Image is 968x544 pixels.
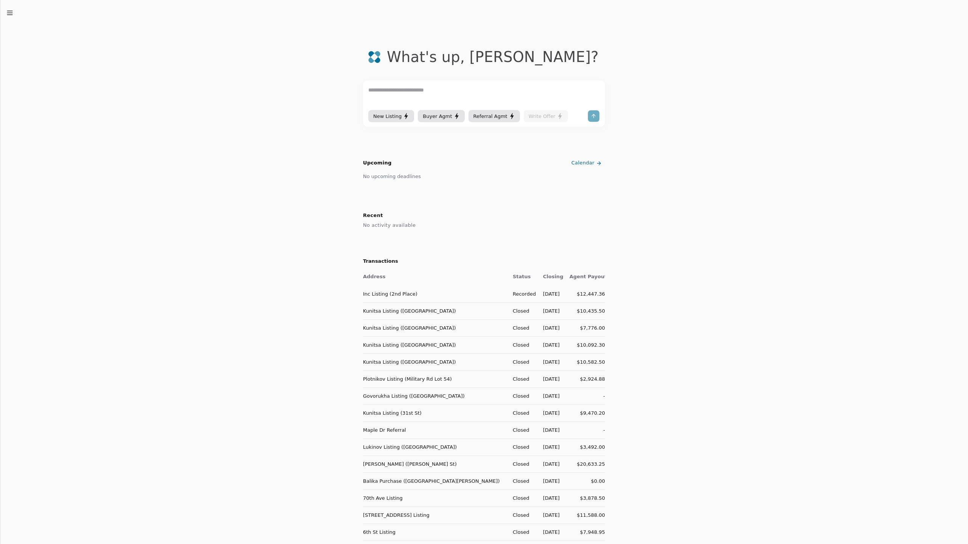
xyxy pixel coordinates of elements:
[363,319,507,336] td: Kunitsa Listing ([GEOGRAPHIC_DATA])
[563,268,605,285] th: Agent Payout
[507,524,537,541] td: Closed
[537,473,563,490] td: [DATE]
[507,490,537,507] td: Closed
[537,439,563,456] td: [DATE]
[569,477,605,485] div: $0.00
[468,110,520,122] button: Referral Agmt
[537,370,563,387] td: [DATE]
[537,422,563,439] td: [DATE]
[373,112,409,120] div: New Listing
[507,370,537,387] td: Closed
[363,405,507,422] td: Kunitsa Listing (31st St)
[507,336,537,353] td: Closed
[507,353,537,370] td: Closed
[507,268,537,285] th: Status
[368,110,414,122] button: New Listing
[363,336,507,353] td: Kunitsa Listing ([GEOGRAPHIC_DATA])
[570,157,605,169] a: Calendar
[363,353,507,370] td: Kunitsa Listing ([GEOGRAPHIC_DATA])
[507,507,537,524] td: Closed
[569,341,605,349] div: $10,092.30
[569,460,605,468] div: $20,633.25
[507,405,537,422] td: Closed
[507,456,537,473] td: Closed
[537,456,563,473] td: [DATE]
[363,387,507,405] td: Govorukha Listing ([GEOGRAPHIC_DATA])
[363,268,507,285] th: Address
[569,511,605,519] div: $11,588.00
[569,358,605,366] div: $10,582.50
[507,285,537,302] td: Recorded
[537,490,563,507] td: [DATE]
[363,211,605,220] h2: Recent
[507,439,537,456] td: Closed
[363,257,605,265] h2: Transactions
[569,409,605,417] div: $9,470.20
[571,159,594,167] span: Calendar
[363,302,507,319] td: Kunitsa Listing ([GEOGRAPHIC_DATA])
[507,473,537,490] td: Closed
[363,220,605,230] div: No activity available
[507,422,537,439] td: Closed
[569,443,605,451] div: $3,492.00
[363,507,507,524] td: [STREET_ADDRESS] Listing
[507,387,537,405] td: Closed
[363,422,507,439] td: Maple Dr Referral
[368,51,381,64] img: logo
[537,524,563,541] td: [DATE]
[569,528,605,536] div: $7,948.95
[363,285,507,302] td: Inc Listing (2nd Place)
[537,507,563,524] td: [DATE]
[569,426,605,434] div: -
[363,524,507,541] td: 6th St Listing
[363,172,421,180] div: No upcoming deadlines
[418,110,464,122] button: Buyer Agmt
[363,159,392,167] h2: Upcoming
[473,112,507,120] span: Referral Agmt
[537,285,563,302] td: [DATE]
[387,48,599,65] div: What's up , [PERSON_NAME] ?
[569,375,605,383] div: $2,924.88
[507,319,537,336] td: Closed
[363,490,507,507] td: 70th Ave Listing
[569,494,605,502] div: $3,878.50
[537,387,563,405] td: [DATE]
[537,353,563,370] td: [DATE]
[363,473,507,490] td: Balika Purchase ([GEOGRAPHIC_DATA][PERSON_NAME])
[363,456,507,473] td: [PERSON_NAME] ([PERSON_NAME] St)
[507,302,537,319] td: Closed
[537,405,563,422] td: [DATE]
[537,268,563,285] th: Closing
[363,370,507,387] td: Plotnikov Listing (Military Rd Lot 54)
[363,439,507,456] td: Lukinov Listing ([GEOGRAPHIC_DATA])
[569,324,605,332] div: $7,776.00
[569,290,605,298] div: $12,447.36
[569,392,605,400] div: -
[423,112,452,120] span: Buyer Agmt
[537,319,563,336] td: [DATE]
[537,336,563,353] td: [DATE]
[537,302,563,319] td: [DATE]
[569,307,605,315] div: $10,435.50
